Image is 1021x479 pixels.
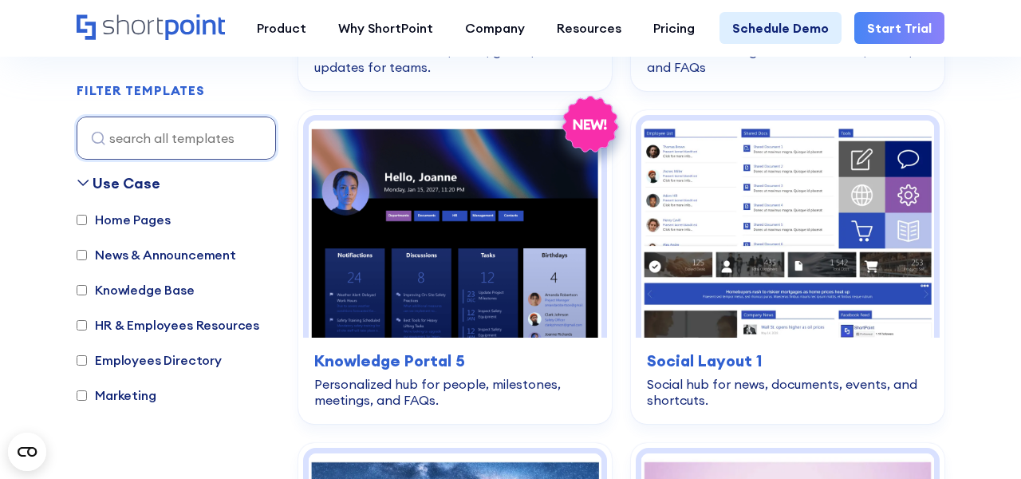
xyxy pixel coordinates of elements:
[541,12,637,44] a: Resources
[77,210,170,229] label: Home Pages
[314,376,596,408] div: Personalized hub for people, milestones, meetings, and FAQs.
[77,355,87,366] input: Employees Directory
[241,12,322,44] a: Product
[465,18,525,38] div: Company
[854,12,944,44] a: Start Trial
[77,390,87,401] input: Marketing
[77,315,259,335] label: HR & Employees Resources
[77,386,156,405] label: Marketing
[641,121,934,338] img: SharePoint social intranet template: Social hub for news, documents, events, and shortcuts.
[8,433,46,471] button: Open CMP widget
[557,18,621,38] div: Resources
[314,43,596,75] div: Centralize documents, FAQs, guides, and updates for teams.
[77,84,205,98] h2: FILTER TEMPLATES
[653,18,695,38] div: Pricing
[257,18,306,38] div: Product
[647,43,928,75] div: Modern knowledge hub with search, videos, and FAQs
[77,14,225,42] a: Home
[309,121,601,338] img: SharePoint profile page: Personalized hub for people, milestones, meetings, and FAQs.
[449,12,541,44] a: Company
[637,12,711,44] a: Pricing
[647,376,928,408] div: Social hub for news, documents, events, and shortcuts.
[77,215,87,225] input: Home Pages
[314,349,596,373] h3: Knowledge Portal 5
[631,110,944,424] a: SharePoint social intranet template: Social hub for news, documents, events, and shortcuts.Social...
[77,350,222,370] label: Employees Directory
[647,349,928,373] h3: Social Layout 1
[77,285,87,295] input: Knowledge Base
[77,245,236,264] label: News & Announcement
[93,172,160,194] div: Use Case
[298,110,612,424] a: SharePoint profile page: Personalized hub for people, milestones, meetings, and FAQs.Knowledge Po...
[338,18,433,38] div: Why ShortPoint
[77,250,87,260] input: News & Announcement
[719,12,842,44] a: Schedule Demo
[77,280,195,299] label: Knowledge Base
[322,12,449,44] a: Why ShortPoint
[77,320,87,331] input: HR & Employees Resources
[941,402,1021,479] iframe: Chat Widget
[77,117,276,160] input: search all templates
